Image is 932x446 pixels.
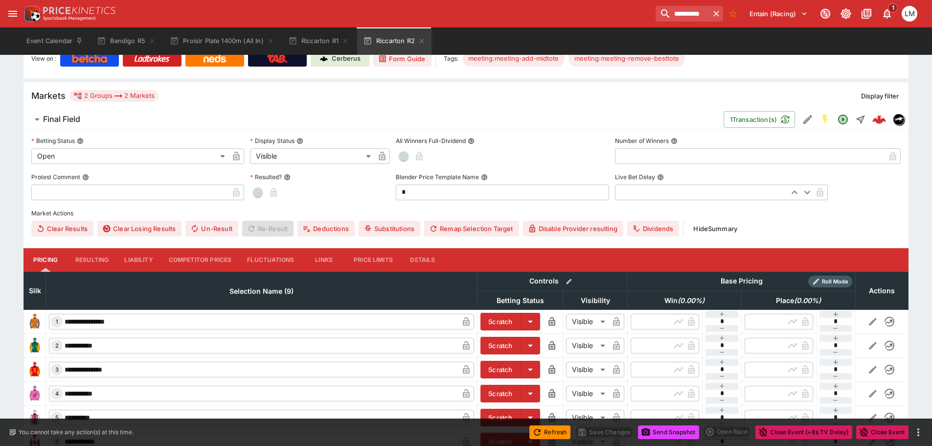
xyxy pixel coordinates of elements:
[808,276,852,287] div: Show/hide Price Roll mode configuration.
[27,338,43,353] img: runner 2
[43,114,80,124] h6: Final Field
[654,295,715,306] span: Win(0.00%)
[373,51,432,67] a: Form Guide
[869,110,889,129] a: 5cd1a45a-1638-4120-98f9-87afeb0627f3
[858,5,875,23] button: Documentation
[250,137,295,145] p: Display Status
[902,6,917,22] div: Luigi Mollo
[53,390,61,397] span: 4
[468,138,475,144] button: All Winners Full-Dividend
[284,174,291,181] button: Resulted?
[424,221,519,236] button: Remap Selection Target
[480,385,521,402] button: Scratch
[53,342,61,349] span: 2
[401,248,445,272] button: Details
[31,206,901,221] label: Market Actions
[529,425,570,439] button: Refresh
[357,27,432,55] button: Riccarton R2
[566,338,609,353] div: Visible
[615,173,655,181] p: Live Bet Delay
[856,425,909,439] button: Close Event
[396,137,466,145] p: All Winners Full-Dividend
[346,248,401,272] button: Price Limits
[480,337,521,354] button: Scratch
[250,148,374,164] div: Visible
[72,55,107,63] img: Betcha
[31,137,75,145] p: Betting Status
[799,111,817,128] button: Edit Detail
[311,51,369,67] a: Cerberus
[893,114,905,125] div: nztr
[27,410,43,425] img: runner 5
[878,5,896,23] button: Notifications
[250,173,282,181] p: Resulted?
[477,272,628,291] th: Controls
[302,248,346,272] button: Links
[523,221,623,236] button: Disable Provider resulting
[755,425,852,439] button: Close Event (+8s TV Delay)
[31,173,80,181] p: Protest Comment
[837,5,855,23] button: Toggle light/dark mode
[68,248,116,272] button: Resulting
[480,409,521,426] button: Scratch
[31,51,56,67] label: View on :
[22,4,41,23] img: PriceKinetics Logo
[794,295,821,306] em: ( 0.00 %)
[296,138,303,144] button: Display Status
[817,5,834,23] button: Connected to PK
[703,425,751,439] div: split button
[282,27,355,55] button: Riccarton R1
[54,318,60,325] span: 1
[27,386,43,401] img: runner 4
[566,386,609,401] div: Visible
[4,5,22,23] button: open drawer
[893,114,904,125] img: nztr
[818,278,852,286] span: Roll Mode
[872,113,886,126] div: 5cd1a45a-1638-4120-98f9-87afeb0627f3
[717,275,767,287] div: Base Pricing
[817,111,834,128] button: SGM Enabled
[332,54,361,64] p: Cerberus
[724,111,795,128] button: 1Transaction(s)
[161,248,240,272] button: Competitor Prices
[855,88,905,104] button: Display filter
[396,173,479,181] p: Blender Price Template Name
[267,55,288,63] img: TabNZ
[671,138,678,144] button: Number of Winners
[568,54,685,64] span: meeting:meeting-remove-besttote
[627,221,679,236] button: Dividends
[204,55,226,63] img: Neds
[899,3,920,24] button: Luigi Mollo
[23,248,68,272] button: Pricing
[568,51,685,67] div: Betting Target: cerberus
[53,366,61,373] span: 3
[27,314,43,329] img: runner 1
[219,285,304,297] span: Selection Name (9)
[297,221,355,236] button: Deductions
[116,248,160,272] button: Liability
[678,295,705,306] em: ( 0.00 %)
[19,428,134,437] p: You cannot take any action(s) at this time.
[725,6,741,22] button: No Bookmarks
[657,174,664,181] button: Live Bet Delay
[462,51,565,67] div: Betting Target: cerberus
[566,314,609,329] div: Visible
[765,295,832,306] span: Place(0.00%)
[97,221,182,236] button: Clear Losing Results
[82,174,89,181] button: Protest Comment
[320,55,328,63] img: Cerberus
[563,275,575,288] button: Bulk edit
[359,221,420,236] button: Substitutions
[480,361,521,378] button: Scratch
[31,90,66,101] h5: Markets
[481,174,488,181] button: Blender Price Template Name
[31,148,228,164] div: Open
[615,137,669,145] p: Number of Winners
[77,138,84,144] button: Betting Status
[566,362,609,377] div: Visible
[43,7,115,14] img: PriceKinetics
[462,54,565,64] span: meeting:meeting-add-midtote
[852,111,869,128] button: Straight
[486,295,555,306] span: Betting Status
[134,55,170,63] img: Ladbrokes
